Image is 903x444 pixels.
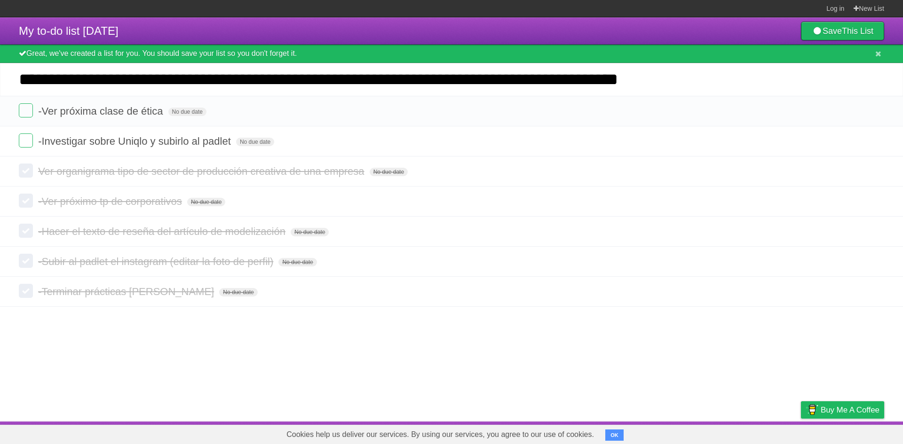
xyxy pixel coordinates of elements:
label: Done [19,103,33,117]
label: Done [19,284,33,298]
a: About [676,424,696,442]
span: My to-do list [DATE] [19,24,119,37]
span: -Subir al padlet el instagram (editar la foto de perfil) [38,256,276,267]
span: No due date [236,138,274,146]
a: Terms [757,424,777,442]
label: Done [19,133,33,148]
span: -Investigar sobre Uniqlo y subirlo al padlet [38,135,233,147]
a: Developers [707,424,745,442]
span: No due date [219,288,257,296]
label: Done [19,254,33,268]
span: -Terminar prácticas [PERSON_NAME] [38,286,216,297]
a: Buy me a coffee [801,401,884,419]
a: Privacy [789,424,813,442]
span: No due date [291,228,329,236]
span: No due date [187,198,225,206]
label: Done [19,224,33,238]
a: SaveThis List [801,22,884,40]
span: -Ver próxima clase de ética [38,105,165,117]
b: This List [842,26,873,36]
span: No due date [278,258,317,266]
span: Buy me a coffee [821,402,879,418]
label: Done [19,194,33,208]
img: Buy me a coffee [806,402,818,418]
a: Suggest a feature [825,424,884,442]
label: Done [19,164,33,178]
span: Ver organigrama tipo de sector de producción creativa de una empresa [38,165,366,177]
button: OK [605,429,624,441]
span: Cookies help us deliver our services. By using our services, you agree to our use of cookies. [277,425,603,444]
span: No due date [168,108,206,116]
span: No due date [370,168,408,176]
span: -Ver próximo tp de corporativos [38,195,184,207]
span: -Hacer el texto de reseña del artículo de modelización [38,226,288,237]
